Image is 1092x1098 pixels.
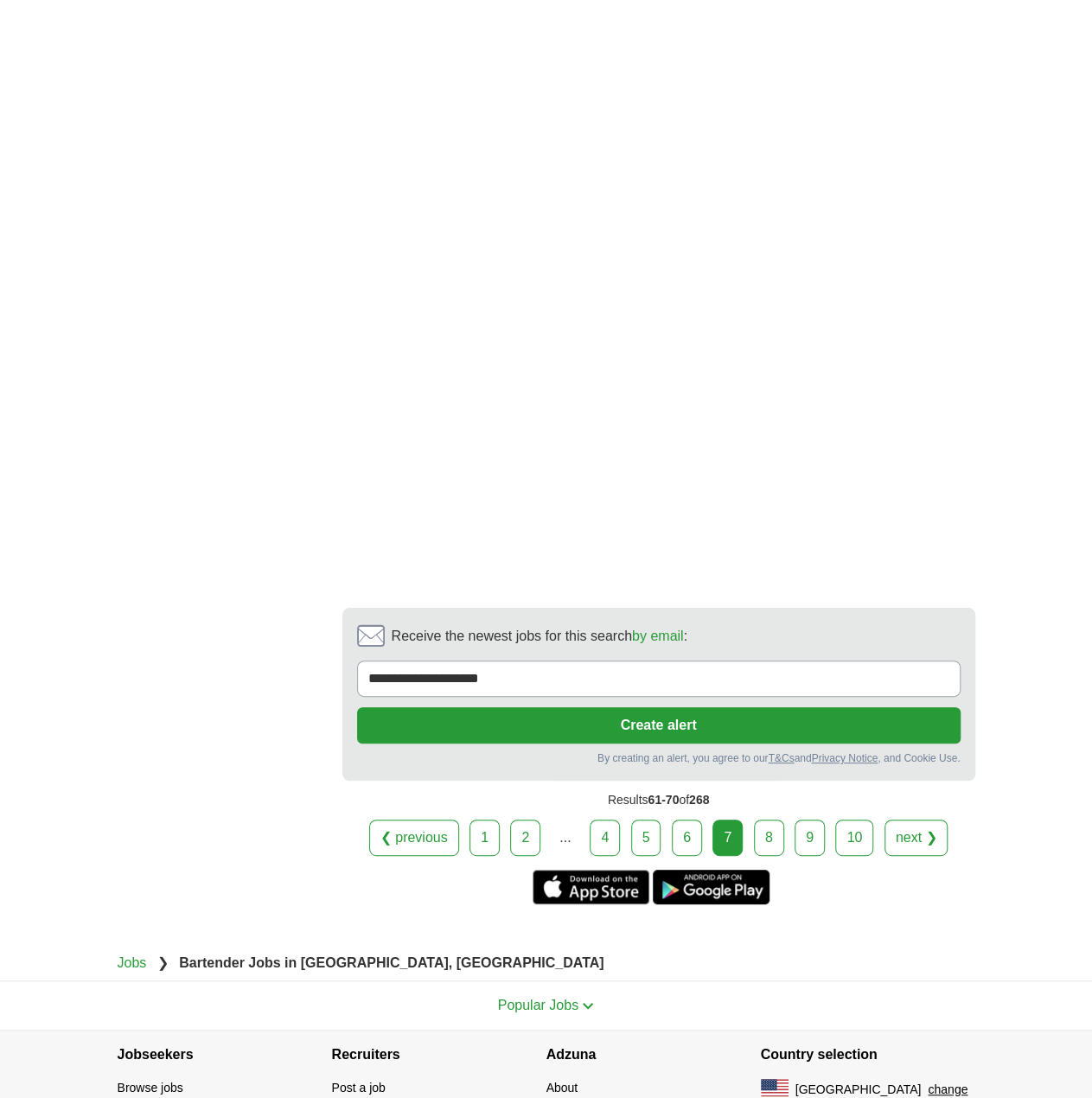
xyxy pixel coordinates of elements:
[548,820,583,855] div: ...
[835,820,873,856] a: 10
[672,820,702,856] a: 6
[533,870,649,904] a: Get the iPhone app
[582,1002,594,1010] img: toggle icon
[761,1031,975,1079] h4: Country selection
[631,820,661,856] a: 5
[689,793,709,807] span: 268
[498,998,578,1012] span: Popular Jobs
[653,870,770,904] a: Get the Android app
[332,1081,386,1095] a: Post a job
[712,820,743,856] div: 7
[469,820,500,856] a: 1
[546,1081,578,1095] a: About
[632,629,684,643] a: by email
[369,820,459,856] a: ❮ previous
[118,955,147,970] a: Jobs
[118,1081,183,1095] a: Browse jobs
[157,955,169,970] span: ❯
[795,820,825,856] a: 9
[811,752,878,764] a: Privacy Notice
[510,820,540,856] a: 2
[754,820,784,856] a: 8
[648,793,679,807] span: 61-70
[357,707,961,744] button: Create alert
[179,955,603,970] strong: Bartender Jobs in [GEOGRAPHIC_DATA], [GEOGRAPHIC_DATA]
[357,750,961,766] div: By creating an alert, you agree to our and , and Cookie Use.
[342,781,975,820] div: Results of
[768,752,794,764] a: T&Cs
[884,820,948,856] a: next ❯
[590,820,620,856] a: 4
[392,626,687,647] span: Receive the newest jobs for this search :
